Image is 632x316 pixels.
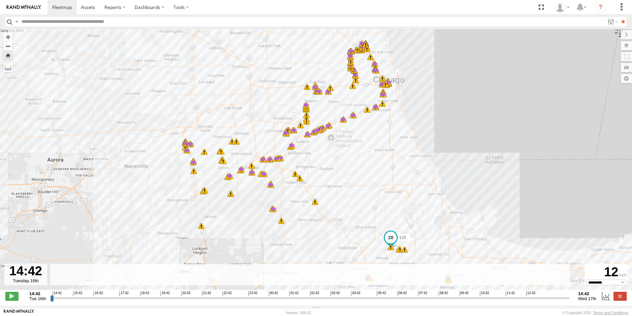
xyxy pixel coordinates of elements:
[331,291,340,296] span: 03:42
[578,291,596,296] strong: 14:42
[3,41,13,51] button: Zoom out
[53,291,62,296] span: 14:42
[563,311,628,315] div: © Copyright 2025 -
[14,17,19,26] label: Search Query
[248,291,257,296] span: 23:42
[310,291,319,296] span: 02:42
[7,5,41,10] img: rand-logo.svg
[202,291,211,296] span: 21:42
[480,291,489,296] span: 10:42
[593,311,628,315] a: Terms and Conditions
[506,291,515,296] span: 11:42
[605,17,619,26] label: Search Filter Options
[289,291,298,296] span: 01:42
[222,291,232,296] span: 22:42
[4,309,34,316] a: Visit our Website
[269,291,278,296] span: 00:42
[94,291,103,296] span: 16:42
[29,296,46,301] span: Tue 16th Sep 2025
[398,291,407,296] span: 06:42
[29,291,46,296] strong: 14:42
[3,32,13,41] button: Zoom in
[119,291,129,296] span: 17:42
[586,265,627,280] div: 12
[140,291,149,296] span: 18:42
[459,291,469,296] span: 09:42
[351,291,360,296] span: 04:42
[3,51,13,60] button: Zoom Home
[526,291,535,296] span: 12:42
[621,74,632,83] label: Map Settings
[399,235,406,240] span: 118
[613,292,627,300] label: Close
[418,291,427,296] span: 07:42
[377,291,386,296] span: 05:42
[578,296,596,301] span: Wed 17th Sep 2025
[161,291,170,296] span: 19:42
[5,292,19,300] label: Play/Stop
[595,2,606,13] i: ?
[3,63,13,72] label: Measure
[553,2,572,12] div: Ed Pruneda
[439,291,448,296] span: 08:42
[73,291,82,296] span: 15:42
[181,291,190,296] span: 20:42
[286,311,311,315] div: Version: 308.01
